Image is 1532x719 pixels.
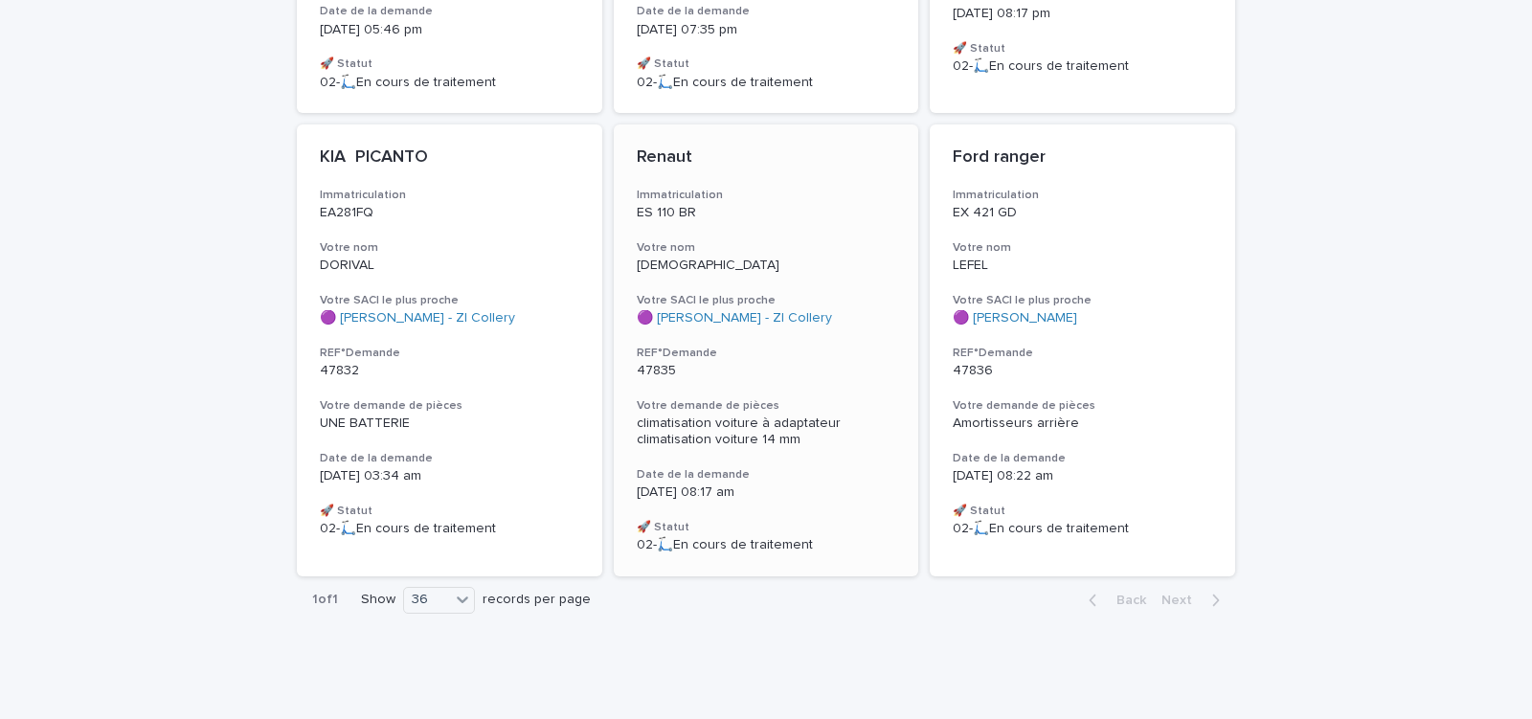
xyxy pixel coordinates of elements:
[637,4,896,19] h3: Date de la demande
[1073,592,1154,609] button: Back
[297,576,353,623] p: 1 of 1
[637,240,896,256] h3: Votre nom
[1105,594,1146,607] span: Back
[953,258,1212,274] p: LEFEL
[637,398,896,414] h3: Votre demande de pièces
[320,205,579,221] p: EA281FQ
[404,590,450,610] div: 36
[953,240,1212,256] h3: Votre nom
[320,188,579,203] h3: Immatriculation
[637,310,832,326] a: 🟣 [PERSON_NAME] - ZI Collery
[1154,592,1235,609] button: Next
[320,240,579,256] h3: Votre nom
[320,56,579,72] h3: 🚀 Statut
[361,592,395,608] p: Show
[320,75,579,91] p: 02-🛴En cours de traitement
[320,504,579,519] h3: 🚀 Statut
[953,310,1077,326] a: 🟣 [PERSON_NAME]
[953,41,1212,56] h3: 🚀 Statut
[953,346,1212,361] h3: REF°Demande
[320,310,515,326] a: 🟣 [PERSON_NAME] - ZI Collery
[953,6,1212,22] p: [DATE] 08:17 pm
[320,521,579,537] p: 02-🛴En cours de traitement
[320,451,579,466] h3: Date de la demande
[320,147,579,169] p: KIA PICANTO
[320,293,579,308] h3: Votre SACI le plus proche
[297,124,602,575] a: KIA PICANTOImmatriculationEA281FQVotre nomDORIVALVotre SACI le plus proche🟣 [PERSON_NAME] - ZI Co...
[637,537,896,553] p: 02-🛴En cours de traitement
[953,147,1212,169] p: Ford ranger
[953,58,1212,75] p: 02-🛴En cours de traitement
[637,147,896,169] p: Renaut
[637,467,896,483] h3: Date de la demande
[953,504,1212,519] h3: 🚀 Statut
[637,75,896,91] p: 02-🛴En cours de traitement
[953,293,1212,308] h3: Votre SACI le plus proche
[637,416,845,446] span: climatisation voiture à adaptateur climatisation voiture 14 mm
[953,468,1212,484] p: [DATE] 08:22 am
[320,22,579,38] p: [DATE] 05:46 pm
[320,468,579,484] p: [DATE] 03:34 am
[637,520,896,535] h3: 🚀 Statut
[953,363,1212,379] p: 47836
[953,416,1079,430] span: Amortisseurs arrière
[637,205,896,221] p: ES 110 BR
[930,124,1235,575] a: Ford rangerImmatriculationEX 421 GDVotre nomLEFELVotre SACI le plus proche🟣 [PERSON_NAME] REF°Dem...
[1161,594,1204,607] span: Next
[637,363,896,379] p: 47835
[320,258,579,274] p: DORIVAL
[320,346,579,361] h3: REF°Demande
[483,592,591,608] p: records per page
[953,451,1212,466] h3: Date de la demande
[953,205,1212,221] p: EX 421 GD
[637,258,896,274] p: [DEMOGRAPHIC_DATA]
[637,293,896,308] h3: Votre SACI le plus proche
[320,4,579,19] h3: Date de la demande
[637,346,896,361] h3: REF°Demande
[637,188,896,203] h3: Immatriculation
[320,398,579,414] h3: Votre demande de pièces
[614,124,919,575] a: RenautImmatriculationES 110 BRVotre nom[DEMOGRAPHIC_DATA]Votre SACI le plus proche🟣 [PERSON_NAME]...
[320,416,410,430] span: UNE BATTERIE
[637,22,896,38] p: [DATE] 07:35 pm
[320,363,579,379] p: 47832
[637,484,896,501] p: [DATE] 08:17 am
[637,56,896,72] h3: 🚀 Statut
[953,398,1212,414] h3: Votre demande de pièces
[953,521,1212,537] p: 02-🛴En cours de traitement
[953,188,1212,203] h3: Immatriculation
